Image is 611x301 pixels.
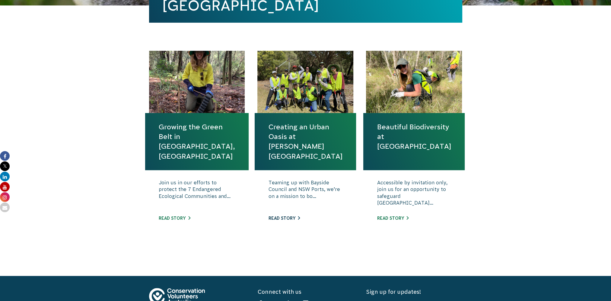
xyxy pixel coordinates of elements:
a: Creating an Urban Oasis at [PERSON_NAME][GEOGRAPHIC_DATA] [268,122,342,161]
p: Join us in our efforts to protect the 7 Endangered Ecological Communities and... [159,179,235,209]
a: Read story [159,216,190,221]
a: Read story [268,216,300,221]
a: Read story [377,216,409,221]
a: Growing the Green Belt in [GEOGRAPHIC_DATA], [GEOGRAPHIC_DATA] [159,122,235,161]
p: Accessible by invitation only, join us for an opportunity to safeguard [GEOGRAPHIC_DATA]... [377,179,451,209]
p: Teaming up with Bayside Council and NSW Ports, we’re on a mission to bo... [268,179,342,209]
h5: Connect with us [257,288,353,296]
h5: Sign up for updates! [366,288,462,296]
a: Beautiful Biodiversity at [GEOGRAPHIC_DATA] [377,122,451,151]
